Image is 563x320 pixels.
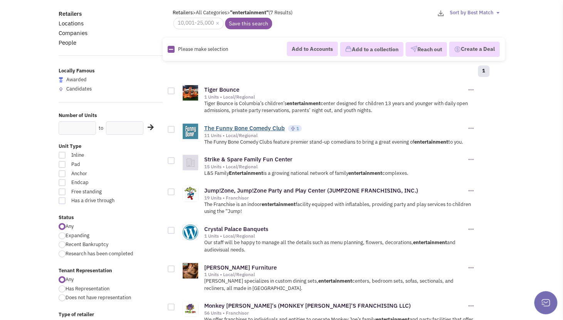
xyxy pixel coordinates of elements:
span: Any [66,223,74,230]
label: Status [59,214,163,221]
img: Rectangle.png [168,46,175,53]
button: Add to a collection [340,42,403,57]
span: > [227,9,230,16]
a: Strike & Spare Family Fun Center [204,156,292,163]
a: Retailers [173,9,193,16]
button: Create a Deal [449,42,500,57]
span: Recent Bankruptcy [66,241,108,248]
a: Retailers [59,10,82,17]
img: icon-collection-lavender.png [345,45,352,52]
p: The Franchise is an indoor facility equipped with inflatables, providing party and play services ... [204,201,475,215]
img: Deal-Dollar.png [454,45,461,54]
button: Reach out [405,42,447,57]
img: locallyfamous-upvote.png [291,126,295,131]
label: to [99,125,103,132]
p: Our staff will be happy to manage all the details such as menu planning, flowers, decorations, an... [204,239,475,253]
span: > [193,9,196,16]
span: Endcap [66,179,131,186]
a: Companies [59,29,87,37]
span: Does not have representation [66,294,131,301]
div: 1 Units • Local/Regional [204,271,466,278]
label: Tenant Representation [59,267,163,275]
a: Jump!Zone, Jump!Zone Party and Play Center (JUMPZONE FRANCHISING, INC.) [204,187,418,194]
span: Free standing [66,188,131,196]
div: 11 Units • Local/Regional [204,132,466,139]
a: Locations [59,20,84,27]
div: 56 Units • Franchisor [204,310,466,316]
span: Anchor [66,170,131,178]
span: Has Representation [66,285,109,292]
p: [PERSON_NAME] specializes in custom dining sets, centers, bedroom sets, sofas, sectionals, and re... [204,278,475,292]
span: Pad [66,161,131,168]
img: locallyfamous-upvote.png [59,87,63,91]
label: Unit Type [59,143,163,150]
a: People [59,39,76,46]
img: download-2-24.png [438,10,444,16]
img: locallyfamous-largeicon.png [59,77,63,83]
span: Expanding [66,232,89,239]
a: The Funny Bone Comedy Club [204,124,285,132]
span: 1 [296,126,299,131]
a: × [216,20,219,27]
span: Candidates [66,85,92,92]
p: Tiger Bounce is Columbia’s children’s center designed for children 13 years and younger with dail... [204,100,475,114]
b: "entertainment" [230,9,269,16]
a: Monkey [PERSON_NAME]'s (MONKEY [PERSON_NAME]'S FRANCHISING LLC) [204,302,411,309]
b: Entertainment [229,170,263,176]
div: 1 Units • Local/Regional [204,233,466,239]
span: Has a drive through [66,197,131,204]
span: All Categories (7 Results) [196,9,292,16]
div: 1 Units • Local/Regional [204,94,466,100]
b: entertainment [413,239,447,246]
b: entertainment [287,100,321,107]
div: Search Nearby [143,122,153,132]
button: Add to Accounts [287,42,338,56]
div: 19 Units • Franchisor [204,195,466,201]
b: entertainment [262,201,296,208]
p: L&S Family is a growing national network of family complexes. [204,170,475,177]
span: Awarded [66,76,87,83]
img: VectorPaper_Plane.png [410,45,417,52]
b: entertainment [318,278,352,284]
p: The Funny Bone Comedy Clubs feature premier stand-up comedians to bring a great evening of to you. [204,139,475,146]
b: entertainment [414,139,448,145]
span: Inline [66,152,131,159]
span: Please make selection [178,46,228,52]
label: Type of retailer [59,311,163,318]
label: Locally Famous [59,67,163,75]
span: 10,001-25,000 [173,18,224,29]
a: Crystal Palace Banquets [204,225,268,233]
span: Research has been completed [66,250,133,257]
a: 1 [478,65,489,77]
a: Tiger Bounce [204,86,239,93]
div: 15 Units • Local/Regional [204,164,466,170]
span: Any [66,276,74,283]
label: Number of Units [59,112,163,119]
a: Save this search [225,18,272,29]
a: [PERSON_NAME] Furniture [204,264,277,271]
b: entertainment [348,170,382,176]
